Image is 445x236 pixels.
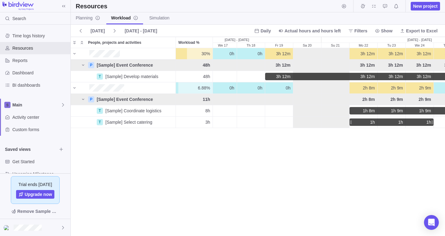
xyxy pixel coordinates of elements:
span: Export to Excel [397,27,440,35]
span: Browse views [57,145,66,154]
div: Mo 22 [350,71,378,82]
span: 8h [205,108,210,114]
div: Fr 19 [265,60,293,71]
span: 2h 9m [419,96,431,102]
div: [Sample] Select catering [103,119,155,125]
span: Activity center [12,114,68,120]
div: [Sample] Event Conference [94,62,155,68]
div: T [97,73,103,80]
div: Workload % [176,37,213,48]
div: Sa 20 [293,105,321,117]
div: We 17 [209,71,237,82]
div: Mo 22 [350,48,378,60]
span: Planning [76,15,100,21]
span: 3h 12m [360,51,375,57]
div: Th 18 [237,117,265,128]
div: Tu 23 [378,94,406,105]
div: Workload % [176,117,213,128]
div: We 24 [406,60,434,71]
span: 1h [426,119,431,125]
div: Workload % [176,82,213,94]
div: Tu 23 [378,82,406,94]
div: Su 21 [321,82,350,94]
div: Mo 22 [350,117,378,128]
span: Filters [346,27,370,35]
span: Reports [12,57,68,64]
div: Fr 19 [265,48,293,60]
div: We 17 [209,48,237,60]
a: My assignments [370,5,378,10]
div: Sa 20 [293,71,321,82]
a: Simulation [144,12,174,24]
span: Remove Sample Data [5,206,66,216]
span: Upgrade now [25,191,52,197]
span: 1h 9m [391,108,403,114]
div: T [97,108,103,114]
div: We 17 [209,105,237,117]
div: We 24 [406,82,434,94]
span: 11h [203,96,210,102]
div: We 17 [209,117,237,128]
span: Dashboard [12,70,68,76]
span: 3h 12m [417,51,431,57]
div: We 24 [406,117,434,128]
div: People, projects and activities [71,105,176,117]
a: T[Sample] Coordinate logistics [95,108,176,114]
a: P[Sample] Event Conference [87,62,176,68]
div: T [97,119,103,125]
span: 3h 12m [417,73,431,80]
div: Th 18 [237,105,265,117]
img: logo [2,2,34,10]
span: Get Started [12,159,68,165]
div: People, projects and activities [71,117,176,128]
div: grid [71,48,445,236]
div: Workload % [176,94,213,105]
div: Mo 22 [350,82,378,94]
div: [DATE] - [DATE] [153,37,321,43]
span: Daily [252,27,273,35]
div: Su 21 [321,105,350,117]
span: 0h [286,85,290,91]
div: Sa 20 [293,60,321,71]
span: 3h 12m [276,73,290,80]
span: 3h [205,119,210,125]
div: Sa 20 [293,48,321,60]
span: Upcoming Milestones [12,171,68,177]
a: Workloadinfo-description [106,12,143,24]
a: Planninginfo-description [71,12,105,24]
div: Tu 23 [378,117,406,128]
div: Fr 19 [265,82,293,94]
div: Tu 23 [378,43,405,48]
div: Sa 20 [293,117,321,128]
div: People, projects and activities [71,60,176,71]
div: Th 18 [237,43,265,48]
span: Notifications [392,2,400,10]
div: Su 21 [321,94,350,105]
span: [Sample] Event Conference [97,96,153,102]
div: We 17 [209,94,237,105]
div: Su 21 [321,48,350,60]
span: [DATE] - [DATE] [125,28,157,34]
div: [Sample] Coordinate logistics [103,108,164,114]
div: Tu 23 [378,105,406,117]
span: Actual hours and hours left [285,28,341,34]
a: T[Sample] Develop materials [95,73,176,80]
div: Mo 22 [350,105,378,117]
span: Trial ends [DATE] [19,181,52,188]
span: Show [372,27,395,35]
div: Tu 23 [378,60,406,71]
a: Upgrade now [16,190,55,199]
span: Saved views [5,146,57,152]
span: Expand [71,38,78,47]
span: 2h 9m [391,96,403,102]
svg: info-description [133,15,138,20]
div: People, projects and activities [71,71,176,82]
span: Start timer [340,2,348,10]
span: 3h 12m [388,73,403,80]
div: We 24 [406,94,434,105]
div: People, projects and activities [86,37,176,48]
span: [DATE] [88,27,107,35]
div: Mo 22 [350,60,378,71]
span: Daily [261,28,271,34]
div: Su 21 [321,71,350,82]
